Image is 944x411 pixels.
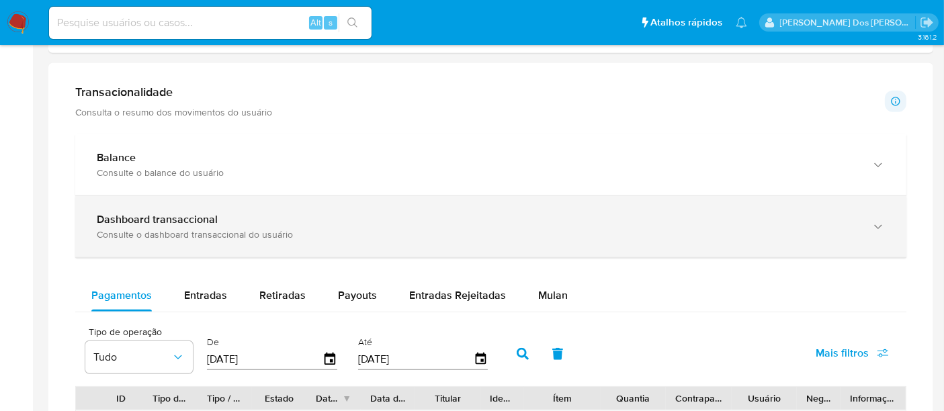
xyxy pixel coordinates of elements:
[918,32,937,42] span: 3.161.2
[49,14,372,32] input: Pesquise usuários ou casos...
[736,17,747,28] a: Notificações
[310,16,321,29] span: Alt
[329,16,333,29] span: s
[339,13,366,32] button: search-icon
[650,15,722,30] span: Atalhos rápidos
[780,16,916,29] p: renato.lopes@mercadopago.com.br
[920,15,934,30] a: Sair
